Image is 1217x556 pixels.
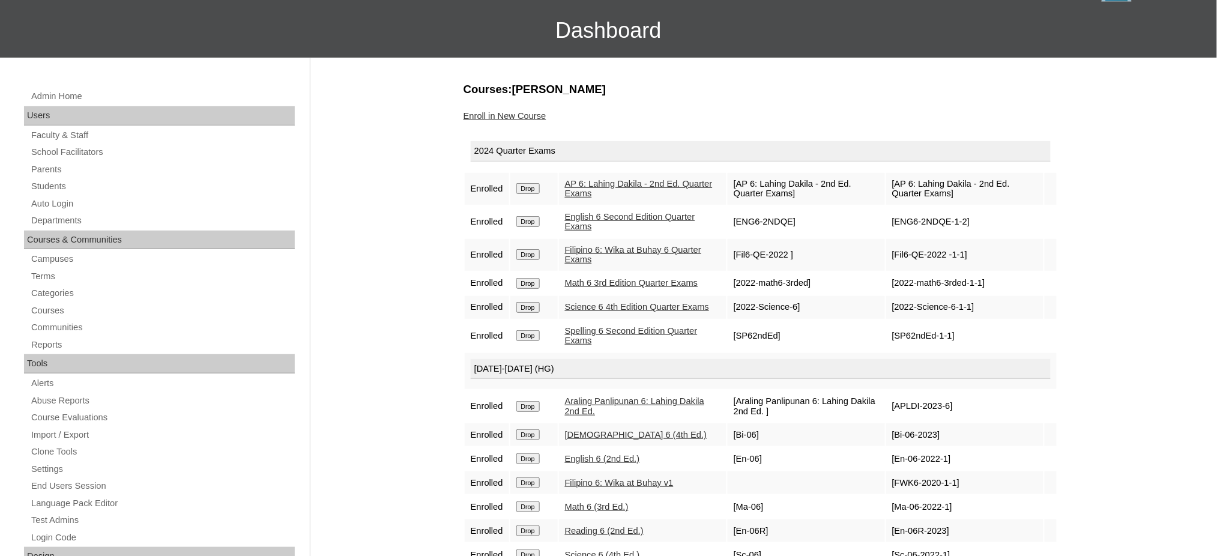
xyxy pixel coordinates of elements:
[565,212,695,232] a: English 6 Second Edition Quarter Exams
[30,89,295,104] a: Admin Home
[30,410,295,425] a: Course Evaluations
[30,196,295,211] a: Auto Login
[886,390,1043,422] td: [APLDI-2023-6]
[516,183,540,194] input: Drop
[464,82,1058,97] h3: Courses:[PERSON_NAME]
[30,303,295,318] a: Courses
[465,206,509,238] td: Enrolled
[465,423,509,446] td: Enrolled
[465,173,509,205] td: Enrolled
[728,239,885,271] td: [Fil6-QE-2022 ]
[24,354,295,373] div: Tools
[516,525,540,536] input: Drop
[465,390,509,422] td: Enrolled
[465,296,509,319] td: Enrolled
[728,320,885,352] td: [SP62ndEd]
[886,471,1043,494] td: [FWK6-2020-1-1]
[565,326,698,346] a: Spelling 6 Second Edition Quarter Exams
[886,320,1043,352] td: [SP62ndEd-1-1]
[30,393,295,408] a: Abuse Reports
[30,496,295,511] a: Language Pack Editor
[565,179,713,199] a: AP 6: Lahing Dakila - 2nd Ed. Quarter Exams
[516,453,540,464] input: Drop
[30,337,295,352] a: Reports
[565,454,640,464] a: English 6 (2nd Ed.)
[886,519,1043,542] td: [En-06R-2023]
[728,423,885,446] td: [Bi-06]
[30,269,295,284] a: Terms
[516,278,540,289] input: Drop
[30,145,295,160] a: School Facilitators
[465,471,509,494] td: Enrolled
[30,128,295,143] a: Faculty & Staff
[30,162,295,177] a: Parents
[24,231,295,250] div: Courses & Communities
[30,252,295,267] a: Campuses
[886,206,1043,238] td: [ENG6-2NDQE-1-2]
[565,302,709,312] a: Science 6 4th Edition Quarter Exams
[565,430,707,440] a: [DEMOGRAPHIC_DATA] 6 (4th Ed.)
[464,111,546,121] a: Enroll in New Course
[471,141,1051,162] div: 2024 Quarter Exams
[728,447,885,470] td: [En-06]
[728,519,885,542] td: [En-06R]
[886,239,1043,271] td: [Fil6-QE-2022 -1-1]
[886,296,1043,319] td: [2022-Science-6-1-1]
[30,513,295,528] a: Test Admins
[565,396,704,416] a: Araling Panlipunan 6: Lahing Dakila 2nd Ed.
[886,447,1043,470] td: [En-06-2022-1]
[465,519,509,542] td: Enrolled
[886,173,1043,205] td: [AP 6: Lahing Dakila - 2nd Ed. Quarter Exams]
[30,320,295,335] a: Communities
[24,106,295,125] div: Users
[728,173,885,205] td: [AP 6: Lahing Dakila - 2nd Ed. Quarter Exams]
[30,376,295,391] a: Alerts
[6,4,1211,58] h3: Dashboard
[516,216,540,227] input: Drop
[30,179,295,194] a: Students
[516,477,540,488] input: Drop
[30,286,295,301] a: Categories
[565,502,629,512] a: Math 6 (3rd Ed.)
[30,479,295,494] a: End Users Session
[728,296,885,319] td: [2022-Science-6]
[516,330,540,341] input: Drop
[516,249,540,260] input: Drop
[728,390,885,422] td: [Araling Panlipunan 6: Lahing Dakila 2nd Ed. ]
[565,478,674,488] a: Filipino 6: Wika at Buhay v1
[465,272,509,295] td: Enrolled
[30,530,295,545] a: Login Code
[516,501,540,512] input: Drop
[886,495,1043,518] td: [Ma-06-2022-1]
[565,278,698,288] a: Math 6 3rd Edition Quarter Exams
[30,444,295,459] a: Clone Tools
[516,302,540,313] input: Drop
[465,239,509,271] td: Enrolled
[728,206,885,238] td: [ENG6-2NDQE]
[565,245,701,265] a: Filipino 6: Wika at Buhay 6 Quarter Exams
[465,495,509,518] td: Enrolled
[30,213,295,228] a: Departments
[516,429,540,440] input: Drop
[465,447,509,470] td: Enrolled
[886,423,1043,446] td: [Bi-06-2023]
[886,272,1043,295] td: [2022-math6-3rded-1-1]
[30,462,295,477] a: Settings
[30,428,295,443] a: Import / Export
[728,495,885,518] td: [Ma-06]
[465,320,509,352] td: Enrolled
[565,526,644,536] a: Reading 6 (2nd Ed.)
[471,359,1051,379] div: [DATE]-[DATE] (HG)
[728,272,885,295] td: [2022-math6-3rded]
[516,401,540,412] input: Drop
